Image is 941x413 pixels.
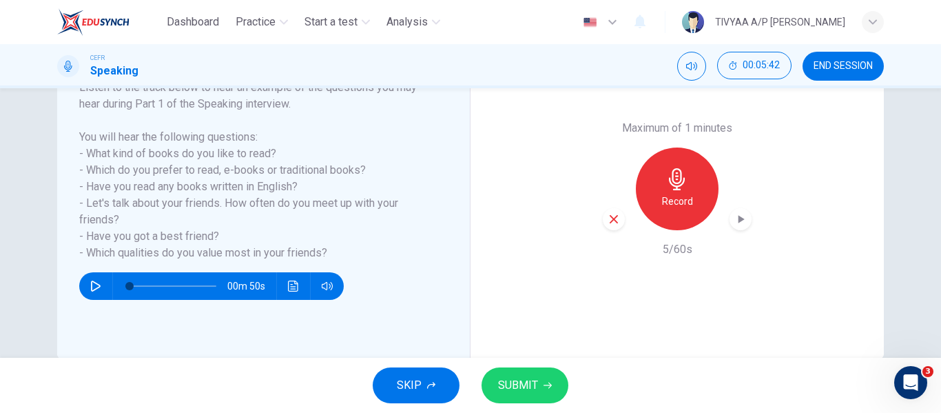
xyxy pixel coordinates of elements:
div: TIVYAA A/P [PERSON_NAME] [715,14,845,30]
span: 00:05:42 [743,60,780,71]
button: Record [636,148,718,230]
button: END SESSION [803,52,884,81]
button: SKIP [373,367,459,403]
span: 3 [922,366,933,377]
button: SUBMIT [482,367,568,403]
span: 00m 50s [227,272,276,300]
span: Start a test [304,14,358,30]
span: Analysis [386,14,428,30]
span: END SESSION [814,61,873,72]
button: 00:05:42 [717,52,792,79]
span: Practice [236,14,276,30]
button: Practice [230,10,293,34]
img: en [581,17,599,28]
span: CEFR [90,53,105,63]
div: Hide [717,52,792,81]
h1: Speaking [90,63,138,79]
span: Dashboard [167,14,219,30]
h6: Record [662,193,693,210]
button: Dashboard [161,10,225,34]
button: Click to see the audio transcription [282,272,304,300]
img: EduSynch logo [57,8,130,36]
h6: Maximum of 1 minutes [622,120,732,137]
button: Start a test [299,10,375,34]
span: SUBMIT [498,376,538,395]
h6: 5/60s [663,241,692,258]
img: Profile picture [682,11,704,33]
iframe: Intercom live chat [894,366,927,399]
h6: Listen to the track below to hear an example of the questions you may hear during Part 1 of the S... [79,79,431,261]
button: Analysis [381,10,446,34]
div: Mute [677,52,706,81]
span: SKIP [397,376,422,395]
a: EduSynch logo [57,8,161,36]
